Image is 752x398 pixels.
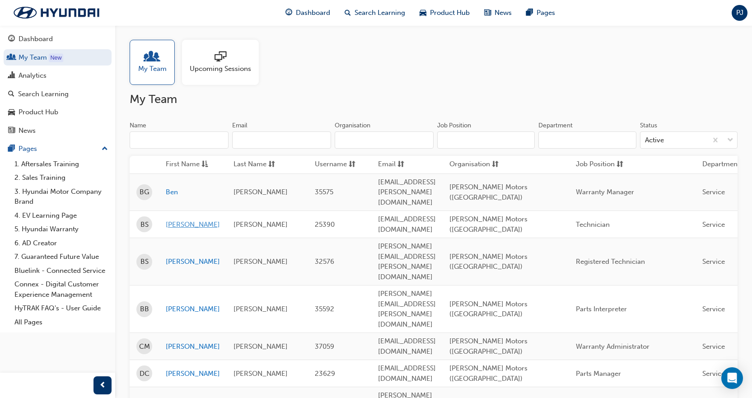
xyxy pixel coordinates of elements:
[315,159,347,170] span: Username
[378,159,396,170] span: Email
[315,305,334,313] span: 35592
[18,89,69,99] div: Search Learning
[166,159,200,170] span: First Name
[232,131,331,149] input: Email
[140,187,149,197] span: BG
[166,187,220,197] a: Ben
[234,258,288,266] span: [PERSON_NAME]
[19,144,37,154] div: Pages
[727,135,733,146] span: down-icon
[268,159,275,170] span: sorting-icon
[702,220,725,229] span: Service
[140,304,149,314] span: BB
[19,34,53,44] div: Dashboard
[337,4,412,22] a: search-iconSearch Learning
[576,370,621,378] span: Parts Manager
[430,8,470,18] span: Product Hub
[11,157,112,171] a: 1. Aftersales Training
[702,159,740,170] span: Department
[449,183,528,201] span: [PERSON_NAME] Motors ([GEOGRAPHIC_DATA])
[201,159,208,170] span: asc-icon
[8,145,15,153] span: pages-icon
[232,121,248,130] div: Email
[19,107,58,117] div: Product Hub
[335,131,434,149] input: Organisation
[19,126,36,136] div: News
[437,131,535,149] input: Job Position
[11,315,112,329] a: All Pages
[8,72,15,80] span: chart-icon
[576,258,645,266] span: Registered Technician
[11,277,112,301] a: Connex - Digital Customer Experience Management
[234,342,288,351] span: [PERSON_NAME]
[296,8,330,18] span: Dashboard
[48,53,64,62] div: Tooltip anchor
[576,159,615,170] span: Job Position
[315,258,334,266] span: 32576
[4,140,112,157] button: Pages
[234,305,288,313] span: [PERSON_NAME]
[378,242,436,281] span: [PERSON_NAME][EMAIL_ADDRESS][PERSON_NAME][DOMAIN_NAME]
[182,40,266,85] a: Upcoming Sessions
[477,4,519,22] a: news-iconNews
[538,121,573,130] div: Department
[449,364,528,383] span: [PERSON_NAME] Motors ([GEOGRAPHIC_DATA])
[640,121,657,130] div: Status
[8,35,15,43] span: guage-icon
[4,104,112,121] a: Product Hub
[335,121,370,130] div: Organisation
[166,257,220,267] a: [PERSON_NAME]
[234,188,288,196] span: [PERSON_NAME]
[234,370,288,378] span: [PERSON_NAME]
[234,159,283,170] button: Last Namesorting-icon
[99,380,106,391] span: prev-icon
[702,370,725,378] span: Service
[617,159,623,170] span: sorting-icon
[11,222,112,236] a: 5. Hyundai Warranty
[11,250,112,264] a: 7. Guaranteed Future Value
[702,159,752,170] button: Departmentsorting-icon
[449,300,528,318] span: [PERSON_NAME] Motors ([GEOGRAPHIC_DATA])
[285,7,292,19] span: guage-icon
[130,92,738,107] h2: My Team
[4,122,112,139] a: News
[315,342,334,351] span: 37059
[140,257,149,267] span: BS
[449,159,490,170] span: Organisation
[315,220,335,229] span: 25390
[166,342,220,352] a: [PERSON_NAME]
[11,185,112,209] a: 3. Hyundai Motor Company Brand
[146,51,158,64] span: people-icon
[278,4,337,22] a: guage-iconDashboard
[576,342,649,351] span: Warranty Administrator
[4,29,112,140] button: DashboardMy TeamAnalyticsSearch LearningProduct HubNews
[645,135,664,145] div: Active
[166,369,220,379] a: [PERSON_NAME]
[702,342,725,351] span: Service
[166,304,220,314] a: [PERSON_NAME]
[576,188,634,196] span: Warranty Manager
[732,5,747,21] button: PJ
[538,131,636,149] input: Department
[130,121,146,130] div: Name
[8,108,15,117] span: car-icon
[4,86,112,103] a: Search Learning
[166,159,215,170] button: First Nameasc-icon
[702,258,725,266] span: Service
[492,159,499,170] span: sorting-icon
[11,264,112,278] a: Bluelink - Connected Service
[130,131,229,149] input: Name
[5,3,108,22] img: Trak
[378,178,436,206] span: [EMAIL_ADDRESS][PERSON_NAME][DOMAIN_NAME]
[11,301,112,315] a: HyTRAK FAQ's - User Guide
[4,49,112,66] a: My Team
[234,159,266,170] span: Last Name
[449,159,499,170] button: Organisationsorting-icon
[190,64,251,74] span: Upcoming Sessions
[166,220,220,230] a: [PERSON_NAME]
[11,171,112,185] a: 2. Sales Training
[576,159,626,170] button: Job Positionsorting-icon
[349,159,355,170] span: sorting-icon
